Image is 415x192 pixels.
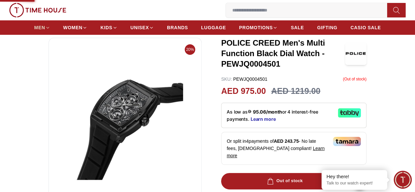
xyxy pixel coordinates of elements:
[326,173,382,180] div: Hey there!
[167,24,188,31] span: BRANDS
[131,22,154,33] a: UNISEX
[274,139,299,144] span: AED 243.75
[221,76,267,82] p: PEWJQ0004501
[34,22,50,33] a: MEN
[345,42,366,65] img: POLICE CREED Men's Multi Function Black Dial Watch - PEWJQ0004501
[326,181,382,186] p: Talk to our watch expert!
[100,22,117,33] a: KIDS
[131,24,149,31] span: UNISEX
[34,24,45,31] span: MEN
[317,22,337,33] a: GIFTING
[271,85,320,97] h3: AED 1219.00
[317,24,337,31] span: GIFTING
[350,22,381,33] a: CASIO SALE
[343,76,366,82] p: ( Out of stock )
[185,44,195,55] span: 20%
[221,38,345,69] h3: POLICE CREED Men's Multi Function Black Dial Watch - PEWJQ0004501
[221,132,366,165] div: Or split in 4 payments of - No late fees, [DEMOGRAPHIC_DATA] compliant!
[291,22,304,33] a: SALE
[63,22,88,33] a: WOMEN
[394,171,412,189] div: Chat Widget
[350,24,381,31] span: CASIO SALE
[167,22,188,33] a: BRANDS
[221,85,266,97] h2: AED 975.00
[201,24,226,31] span: LUGGAGE
[227,146,324,158] span: Learn more
[239,24,273,31] span: PROMOTIONS
[9,3,66,17] img: ...
[100,24,112,31] span: KIDS
[291,24,304,31] span: SALE
[221,76,232,82] span: SKU :
[63,24,83,31] span: WOMEN
[239,22,278,33] a: PROMOTIONS
[333,137,361,146] img: Tamara
[201,22,226,33] a: LUGGAGE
